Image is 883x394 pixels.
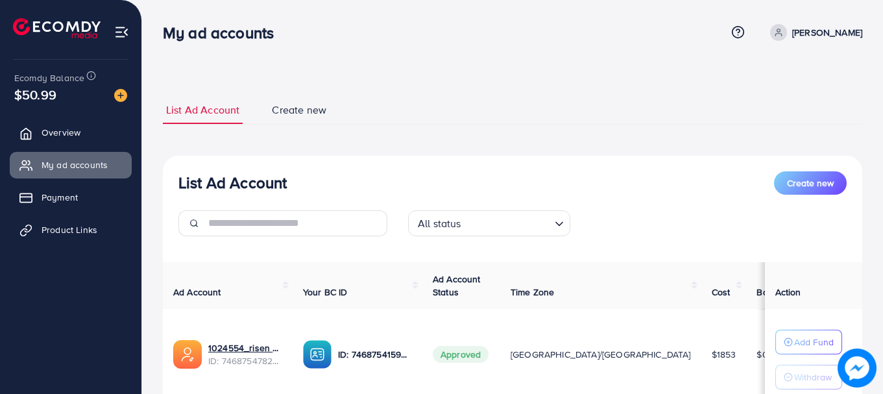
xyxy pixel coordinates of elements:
p: [PERSON_NAME] [792,25,862,40]
span: ID: 7468754782921113617 [208,354,282,367]
input: Search for option [465,212,550,233]
span: Ad Account [173,286,221,299]
img: image [114,89,127,102]
p: Withdraw [794,369,832,385]
img: image [838,349,877,388]
span: List Ad Account [166,103,239,117]
span: Your BC ID [303,286,348,299]
button: Add Fund [775,330,842,354]
button: Withdraw [775,365,842,389]
span: Product Links [42,223,97,236]
span: Create new [272,103,326,117]
div: Search for option [408,210,570,236]
span: All status [415,214,464,233]
p: Add Fund [794,334,834,350]
a: My ad accounts [10,152,132,178]
a: Overview [10,119,132,145]
span: Approved [433,346,489,363]
span: Create new [787,177,834,190]
h3: List Ad Account [178,173,287,192]
button: Create new [774,171,847,195]
span: My ad accounts [42,158,108,171]
img: ic-ba-acc.ded83a64.svg [303,340,332,369]
a: Product Links [10,217,132,243]
a: [PERSON_NAME] [765,24,862,41]
span: Action [775,286,801,299]
div: <span class='underline'>1024554_risen mall_1738954995749</span></br>7468754782921113617 [208,341,282,368]
img: ic-ads-acc.e4c84228.svg [173,340,202,369]
img: logo [13,18,101,38]
span: Time Zone [511,286,554,299]
span: [GEOGRAPHIC_DATA]/[GEOGRAPHIC_DATA] [511,348,691,361]
span: Cost [712,286,731,299]
a: Payment [10,184,132,210]
span: $1853 [712,348,736,361]
img: menu [114,25,129,40]
h3: My ad accounts [163,23,284,42]
span: Ad Account Status [433,273,481,299]
span: $50.99 [14,85,56,104]
span: Ecomdy Balance [14,71,84,84]
span: Overview [42,126,80,139]
span: Payment [42,191,78,204]
p: ID: 7468754159844524049 [338,347,412,362]
a: 1024554_risen mall_1738954995749 [208,341,282,354]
